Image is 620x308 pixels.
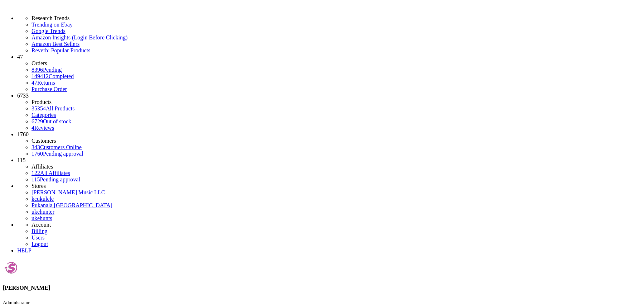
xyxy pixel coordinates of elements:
[32,86,67,92] a: Purchase Order
[32,67,617,73] a: 8396Pending
[32,99,617,105] li: Products
[32,189,105,195] a: [PERSON_NAME] Music LLC
[17,247,32,253] a: HELP
[32,170,70,176] a: 122All Affiliates
[3,285,617,291] h4: [PERSON_NAME]
[32,125,34,131] span: 4
[3,300,30,305] small: Administrator
[32,41,617,47] a: Amazon Best Sellers
[32,15,617,22] li: Research Trends
[32,80,37,86] span: 47
[32,176,80,183] a: 115Pending approval
[32,144,40,150] span: 343
[32,202,112,208] a: Pukanala [GEOGRAPHIC_DATA]
[32,73,74,79] a: 149412Completed
[32,183,617,189] li: Stores
[32,67,43,73] span: 8396
[32,73,49,79] span: 149412
[17,157,25,163] span: 115
[32,170,40,176] span: 122
[32,234,44,241] a: Users
[32,196,54,202] a: kcukulele
[32,80,55,86] a: 47Returns
[17,54,23,60] span: 47
[32,138,617,144] li: Customers
[32,164,617,170] li: Affiliates
[32,222,617,228] li: Account
[32,118,71,124] a: 6729Out of stock
[32,34,617,41] a: Amazon Insights (Login Before Clicking)
[32,112,56,118] a: Categories
[32,22,617,28] a: Trending on Ebay
[32,228,47,234] a: Billing
[32,151,83,157] a: 1760Pending approval
[32,47,617,54] a: Reverb: Popular Products
[32,125,54,131] a: 4Reviews
[32,60,617,67] li: Orders
[32,241,48,247] a: Logout
[17,93,29,99] span: 6733
[17,131,29,137] span: 1760
[32,215,52,221] a: ukehunts
[32,28,617,34] a: Google Trends
[32,144,82,150] a: 343Customers Online
[32,118,43,124] span: 6729
[32,105,46,112] span: 35354
[3,260,19,276] img: Amber Helgren
[32,151,43,157] span: 1760
[32,105,74,112] a: 35354All Products
[32,209,54,215] a: ukehunter
[32,176,40,183] span: 115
